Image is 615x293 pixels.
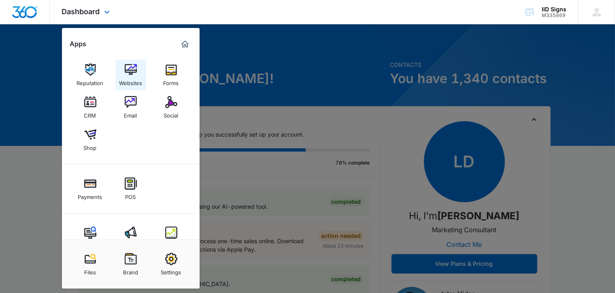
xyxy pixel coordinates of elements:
a: CRM [75,92,106,123]
div: account id [542,13,566,18]
div: Social [164,108,179,119]
div: Reputation [77,76,104,86]
div: Content [80,239,100,249]
div: Payments [78,190,102,200]
div: POS [126,190,136,200]
div: account name [542,6,566,13]
div: Intelligence [157,239,185,249]
a: Shop [75,124,106,155]
a: Brand [115,249,146,280]
a: Forms [156,60,187,90]
a: Files [75,249,106,280]
div: Forms [164,76,179,86]
a: Email [115,92,146,123]
div: CRM [84,108,96,119]
a: Intelligence [156,222,187,253]
div: Settings [161,265,181,276]
a: Settings [156,249,187,280]
a: Marketing 360® Dashboard [179,38,192,51]
a: Websites [115,60,146,90]
span: Dashboard [62,7,100,16]
a: Social [156,92,187,123]
div: Email [124,108,137,119]
div: Websites [119,76,142,86]
div: Files [84,265,96,276]
div: Ads [126,239,136,249]
div: Brand [123,265,138,276]
h2: Apps [70,40,87,48]
a: Payments [75,173,106,204]
a: POS [115,173,146,204]
a: Reputation [75,60,106,90]
a: Ads [115,222,146,253]
a: Content [75,222,106,253]
div: Shop [84,141,97,151]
